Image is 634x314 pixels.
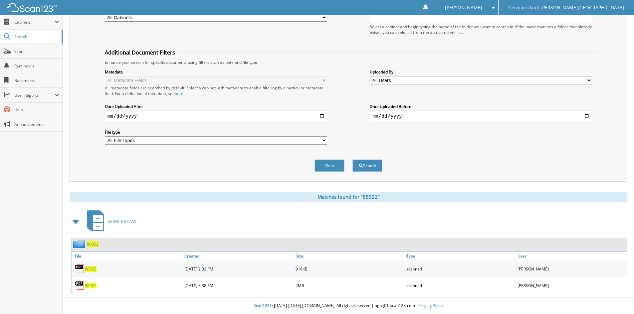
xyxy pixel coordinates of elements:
[352,159,382,172] button: Search
[405,252,516,261] a: Type
[183,252,294,261] a: Created
[105,111,327,121] input: start
[183,279,294,292] div: [DATE] 3:38 PM
[516,262,627,275] div: [PERSON_NAME]
[73,240,87,248] img: folder2.png
[370,24,592,35] div: Select a cabinet and begin typing the name of the folder you want to search in. If the name match...
[254,303,270,308] span: Scan123
[102,59,595,65] div: Enhance your search for specific documents using filters such as date and file type.
[102,49,178,56] legend: Additional Document Filters
[105,85,327,96] div: All metadata fields are searched by default. Select a cabinet with metadata to enable filtering b...
[63,298,634,314] div: © [DATE]-[DATE] [DOMAIN_NAME]. All rights reserved | appg01-scan123-com |
[175,91,183,96] a: here
[294,279,405,292] div: 2MB
[7,3,57,12] img: scan123-logo-white.svg
[315,159,344,172] button: Clear
[14,92,55,98] span: User Reports
[75,280,85,290] img: PDF.png
[405,262,516,275] div: scanned
[294,262,405,275] div: 918KB
[105,104,327,109] label: Date Uploaded After
[105,129,327,135] label: File type
[370,111,592,121] input: end
[370,104,592,109] label: Date Uploaded Before
[14,107,59,113] span: Help
[14,34,58,40] span: Search
[85,283,97,288] a: 88922
[418,303,443,308] a: Privacy Policy
[445,6,482,10] span: [PERSON_NAME]
[75,264,85,274] img: PDF.png
[85,266,97,272] a: 88922
[294,252,405,261] a: Size
[14,122,59,127] span: Announcements
[72,252,183,261] a: File
[108,219,136,224] span: SERVICE RO VW
[70,192,627,202] div: Matches found for "88922"
[14,63,59,69] span: Reminders
[516,252,627,261] a: User
[14,49,59,54] span: Scan
[370,69,592,75] label: Uploaded By
[508,6,624,10] span: Germain Audi [PERSON_NAME][GEOGRAPHIC_DATA]
[87,241,99,247] a: 88922
[14,78,59,83] span: Bookmarks
[183,262,294,275] div: [DATE] 2:32 PM
[14,19,55,25] span: Cabinets
[83,208,136,235] a: SERVICE RO VW
[516,279,627,292] div: [PERSON_NAME]
[105,69,327,75] label: Metadata
[601,282,634,314] iframe: Chat Widget
[405,279,516,292] div: scanned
